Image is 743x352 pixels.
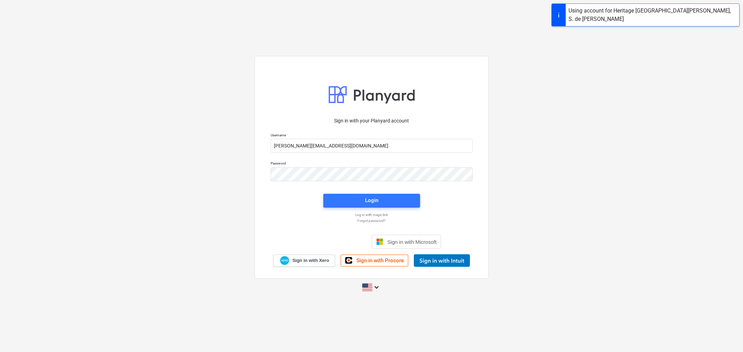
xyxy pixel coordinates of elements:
[271,139,473,153] input: Username
[356,257,404,264] span: Sign in with Procore
[365,196,378,205] div: Login
[267,213,476,217] a: Log in with magic link
[341,255,408,266] a: Sign in with Procore
[568,7,736,23] div: Using account for Heritage [GEOGRAPHIC_DATA][PERSON_NAME], S. de [PERSON_NAME]
[271,117,473,125] p: Sign in with your Planyard account
[273,255,335,267] a: Sign in with Xero
[299,234,370,249] iframe: Sign in with Google Button
[271,161,473,167] p: Password
[271,133,473,139] p: Username
[372,283,381,291] i: keyboard_arrow_down
[292,257,329,264] span: Sign in with Xero
[376,238,383,245] img: Microsoft logo
[387,239,437,245] span: Sign in with Microsoft
[323,194,420,208] button: Login
[267,218,476,223] a: Forgot password?
[280,256,289,265] img: Xero logo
